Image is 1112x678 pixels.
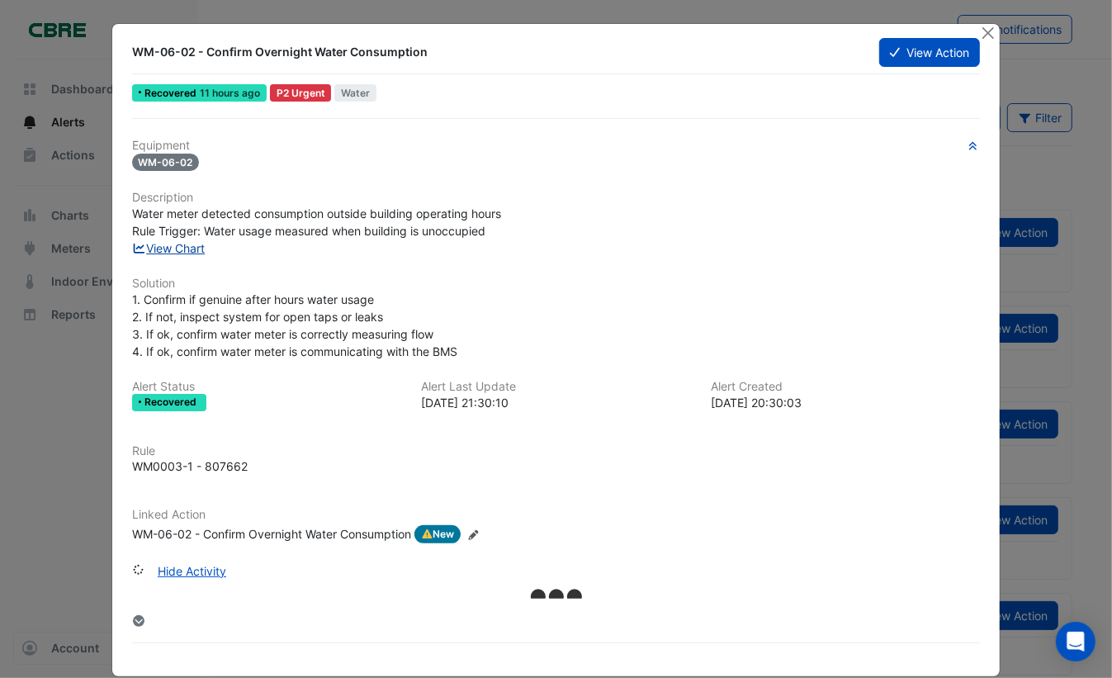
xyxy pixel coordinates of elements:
[132,508,981,522] h6: Linked Action
[711,394,981,411] div: [DATE] 20:30:03
[467,529,480,541] fa-icon: Edit Linked Action
[132,292,457,358] span: 1. Confirm if genuine after hours water usage 2. If not, inspect system for open taps or leaks 3....
[144,88,200,98] span: Recovered
[879,38,980,67] button: View Action
[132,380,402,394] h6: Alert Status
[1056,622,1095,661] div: Open Intercom Messenger
[711,380,981,394] h6: Alert Created
[421,380,691,394] h6: Alert Last Update
[132,615,147,627] fa-layers: More
[421,394,691,411] div: [DATE] 21:30:10
[132,191,981,205] h6: Description
[132,458,248,475] div: WM0003-1 - 807662
[200,87,260,99] span: Thu 09-Oct-2025 21:30 AEDT
[979,24,996,41] button: Close
[132,444,981,458] h6: Rule
[147,557,237,586] button: Hide Activity
[270,84,332,102] div: P2 Urgent
[132,154,200,171] span: WM-06-02
[132,44,859,60] div: WM-06-02 - Confirm Overnight Water Consumption
[144,397,200,407] span: Recovered
[132,139,981,153] h6: Equipment
[414,525,461,543] span: New
[334,84,376,102] span: Water
[132,277,981,291] h6: Solution
[132,525,411,543] div: WM-06-02 - Confirm Overnight Water Consumption
[132,206,501,238] span: Water meter detected consumption outside building operating hours Rule Trigger: Water usage measu...
[132,241,206,255] a: View Chart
